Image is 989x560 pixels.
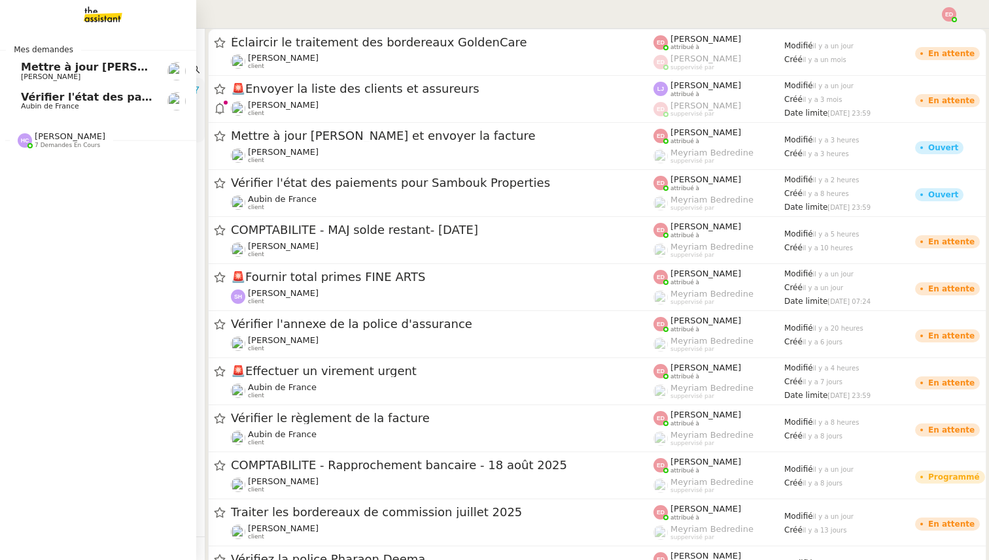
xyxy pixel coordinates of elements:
span: client [248,63,264,70]
span: Modifié [784,175,813,184]
span: Meyriam Bedredine [670,477,754,487]
span: Meyriam Bedredine [670,383,754,393]
app-user-detailed-label: client [231,288,653,305]
span: Modifié [784,269,813,278]
span: Modifié [784,418,813,427]
span: il y a un mois [803,56,846,63]
span: [PERSON_NAME] [248,241,319,251]
img: svg [653,82,668,96]
span: Créé [784,337,803,346]
span: [PERSON_NAME] [670,410,741,420]
span: Date limite [784,108,827,118]
span: il y a 4 heures [813,365,859,372]
span: client [248,533,264,540]
div: En attente [928,426,975,434]
span: Vérifier l'annexe de la police d'assurance [231,318,653,330]
img: users%2Fa6PbEmLwvGXylUqKytRPpDpAx153%2Favatar%2Ffanny.png [231,525,245,539]
app-user-label: suppervisé par [653,195,784,212]
app-user-label: attribué à [653,80,784,97]
div: En attente [928,379,975,387]
span: [PERSON_NAME] [248,53,319,63]
span: Créé [784,478,803,487]
span: Aubin de France [248,429,317,439]
img: svg [653,505,668,519]
span: [PERSON_NAME] [670,80,741,90]
span: client [248,251,264,258]
span: il y a 8 jours [803,433,842,440]
span: attribué à [670,232,699,239]
img: svg [231,289,245,304]
span: Mettre à jour [PERSON_NAME] et envoyer la facture [21,61,327,73]
img: svg [653,176,668,190]
span: client [248,157,264,164]
div: En attente [928,238,975,246]
span: suppervisé par [670,487,714,494]
span: il y a 7 jours [803,378,842,386]
span: suppervisé par [670,346,714,353]
span: Meyriam Bedredine [670,430,754,440]
span: client [248,298,264,305]
app-user-label: suppervisé par [653,289,784,306]
span: attribué à [670,326,699,333]
span: Modifié [784,323,813,333]
span: client [248,392,264,399]
app-user-label: suppervisé par [653,54,784,71]
span: attribué à [670,44,699,51]
span: [PERSON_NAME] [248,335,319,345]
span: Modifié [784,135,813,144]
span: il y a un jour [813,513,854,520]
span: il y a 13 jours [803,527,847,534]
span: [PERSON_NAME] [670,269,741,278]
app-user-label: suppervisé par [653,336,784,353]
span: Aubin de France [248,382,317,392]
app-user-label: attribué à [653,174,784,191]
span: Créé [784,283,803,292]
span: Créé [784,55,803,64]
span: Modifié [784,41,813,50]
app-user-label: suppervisé par [653,383,784,400]
app-user-label: attribué à [653,457,784,474]
span: Envoyer la liste des clients et assureurs [231,83,653,95]
span: [DATE] 23:59 [827,204,871,211]
span: Meyriam Bedredine [670,148,754,157]
span: il y a un jour [803,284,843,291]
img: users%2Fa6PbEmLwvGXylUqKytRPpDpAx153%2Favatar%2Ffanny.png [231,337,245,351]
span: il y a 8 jours [803,480,842,487]
span: suppervisé par [670,110,714,118]
span: suppervisé par [670,393,714,400]
span: Créé [784,377,803,386]
span: attribué à [670,138,699,145]
span: il y a 8 heures [813,419,859,426]
app-user-detailed-label: client [231,147,653,164]
span: client [248,439,264,446]
app-user-detailed-label: client [231,100,653,117]
img: svg [653,223,668,237]
span: [PERSON_NAME] [21,73,80,81]
span: [PERSON_NAME] [670,54,741,63]
span: attribué à [670,420,699,427]
span: [PERSON_NAME] [248,476,319,486]
app-user-label: attribué à [653,222,784,239]
span: Meyriam Bedredine [670,195,754,205]
img: svg [653,458,668,472]
app-user-detailed-label: client [231,335,653,352]
span: [PERSON_NAME] [248,100,319,110]
div: En attente [928,285,975,293]
span: suppervisé par [670,157,714,165]
app-user-detailed-label: client [231,53,653,70]
img: users%2FaellJyylmXSg4jqeVbanehhyYJm1%2Favatar%2Fprofile-pic%20(4).png [653,149,668,163]
span: Modifié [784,465,813,474]
img: users%2Fa6PbEmLwvGXylUqKytRPpDpAx153%2Favatar%2Ffanny.png [231,478,245,492]
app-user-label: attribué à [653,363,784,380]
span: Modifié [784,229,813,239]
span: 🚨 [231,270,245,284]
span: suppervisé par [670,299,714,306]
div: En attente [928,520,975,528]
app-user-label: attribué à [653,127,784,144]
span: il y a 6 jours [803,338,842,346]
span: client [248,110,264,117]
img: users%2F0zQGGmvZECeMseaPawnreYAQQyS2%2Favatar%2Feddadf8a-b06f-4db9-91c4-adeed775bb0f [231,242,245,257]
span: il y a 20 heures [813,325,863,332]
span: il y a 10 heures [803,244,853,252]
img: users%2FaellJyylmXSg4jqeVbanehhyYJm1%2Favatar%2Fprofile-pic%20(4).png [653,478,668,493]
